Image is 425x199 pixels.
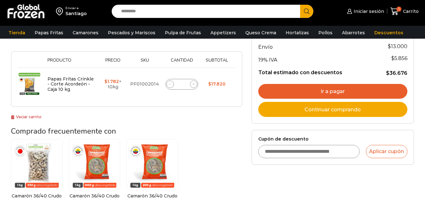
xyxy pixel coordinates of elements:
[391,55,394,61] span: $
[44,58,98,68] th: Producto
[396,7,401,12] span: 1
[345,5,384,18] a: Iniciar sesión
[105,27,159,39] a: Pescados y Mariscos
[352,8,384,14] span: Iniciar sesión
[201,58,232,68] th: Subtotal
[390,4,419,19] a: 1 Carrito
[98,58,127,68] th: Precio
[208,81,226,87] bdi: 17.820
[388,43,391,49] span: $
[258,41,373,52] th: Envío
[401,8,419,14] span: Carrito
[5,27,28,39] a: Tienda
[48,76,94,92] a: Papas Fritas Crinkle - Corte Acordeón - Caja 10 kg
[386,70,407,76] bdi: 36.676
[11,126,116,136] span: Comprado frecuentemente con
[207,27,239,39] a: Appetizers
[162,58,201,68] th: Cantidad
[339,27,368,39] a: Abarrotes
[371,27,406,39] a: Descuentos
[70,27,102,39] a: Camarones
[258,52,373,64] th: 19% IVA
[391,55,407,61] span: 5.856
[56,6,65,17] img: address-field-icon.svg
[386,70,389,76] span: $
[177,80,186,89] input: Product quantity
[282,27,312,39] a: Hortalizas
[366,145,407,158] button: Aplicar cupón
[258,64,373,76] th: Total estimado con descuentos
[127,68,163,101] td: PF01002014
[300,5,313,18] button: Search button
[104,79,107,84] span: $
[258,102,407,117] a: Continuar comprando
[242,27,279,39] a: Queso Crema
[31,27,66,39] a: Papas Fritas
[98,68,127,101] td: × 10kg
[208,81,211,87] span: $
[65,6,87,10] div: Enviar a
[11,114,42,119] a: Vaciar carrito
[65,10,87,17] div: Santiago
[388,43,407,49] bdi: 13.000
[162,27,204,39] a: Pulpa de Frutas
[315,27,336,39] a: Pollos
[127,58,163,68] th: Sku
[258,84,407,99] a: Ir a pagar
[258,136,407,142] label: Cupón de descuento
[104,79,119,84] bdi: 1.782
